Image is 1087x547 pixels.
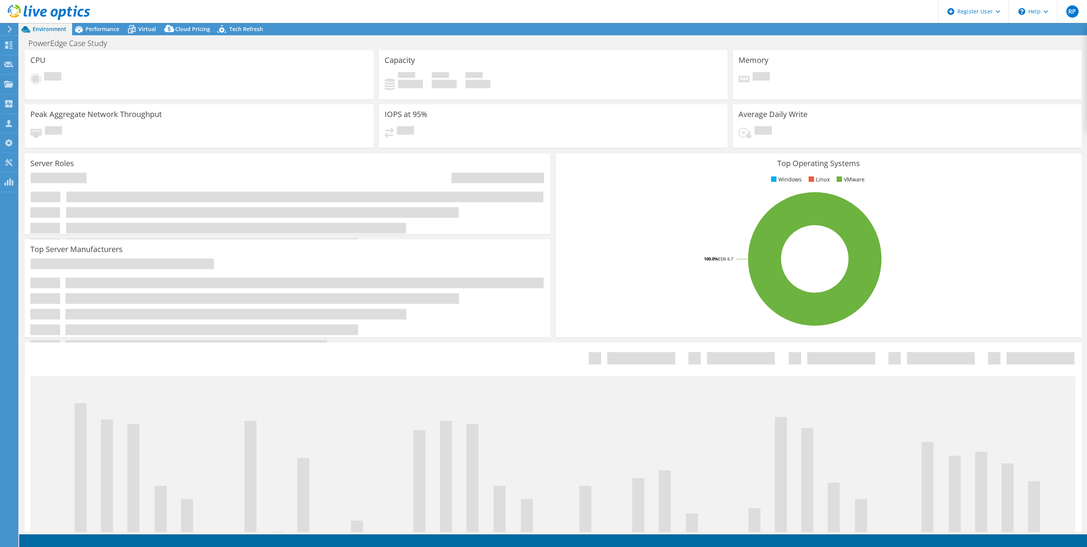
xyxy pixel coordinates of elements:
span: Used [398,72,415,80]
span: Cloud Pricing [175,25,210,33]
h3: Memory [738,56,768,64]
span: Pending [45,126,62,137]
h3: Top Operating Systems [561,159,1075,168]
span: Performance [86,25,119,33]
span: Free [432,72,449,80]
h3: Average Daily Write [738,110,807,119]
span: Environment [33,25,66,33]
svg: \n [1018,8,1025,15]
span: Total [465,72,483,80]
span: Virtual [138,25,156,33]
h3: IOPS at 95% [385,110,428,119]
h3: Peak Aggregate Network Throughput [30,110,162,119]
h4: 0 GiB [465,80,490,88]
tspan: ESXi 6.7 [718,256,733,262]
span: Pending [44,72,61,82]
h4: 0 GiB [432,80,457,88]
h4: 0 GiB [398,80,423,88]
h3: Server Roles [30,159,74,168]
span: Tech Refresh [229,25,263,33]
tspan: 100.0% [704,256,718,262]
span: Pending [755,126,772,137]
li: Linux [807,175,830,184]
h3: CPU [30,56,46,64]
li: Windows [769,175,802,184]
h3: Capacity [385,56,415,64]
span: Pending [397,126,414,137]
h1: PowerEdge Case Study [25,39,119,48]
h3: Top Server Manufacturers [30,245,123,254]
span: RP [1066,5,1079,18]
li: VMware [835,175,865,184]
span: Pending [753,72,770,82]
